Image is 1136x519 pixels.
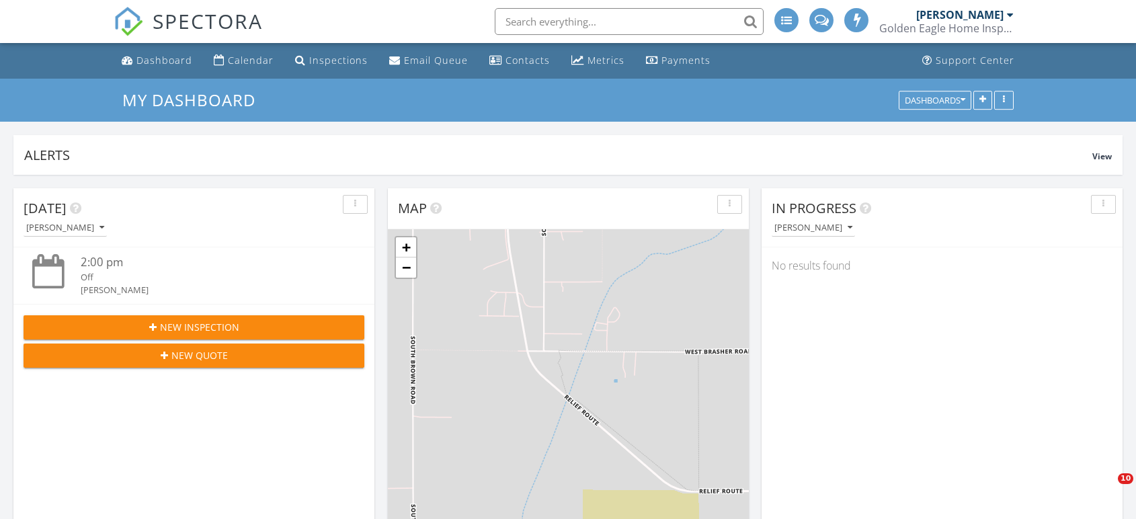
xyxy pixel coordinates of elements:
a: SPECTORA [114,18,263,46]
a: Contacts [484,48,555,73]
div: Alerts [24,146,1092,164]
div: Metrics [587,54,624,67]
div: No results found [762,247,1123,284]
div: Support Center [936,54,1014,67]
a: Metrics [566,48,630,73]
div: Email Queue [404,54,468,67]
button: [PERSON_NAME] [772,219,855,237]
a: Payments [641,48,716,73]
input: Search everything... [495,8,764,35]
a: Zoom in [396,237,416,257]
div: Payments [661,54,711,67]
div: [PERSON_NAME] [774,223,852,233]
span: 10 [1118,473,1133,484]
a: My Dashboard [122,89,267,111]
div: Dashboard [136,54,192,67]
span: Map [398,199,427,217]
button: New Quote [24,344,364,368]
button: Dashboards [899,91,971,110]
span: SPECTORA [153,7,263,35]
div: [PERSON_NAME] [916,8,1004,22]
div: Golden Eagle Home Inspection, LLC [879,22,1014,35]
div: Dashboards [905,95,965,105]
div: [PERSON_NAME] [81,284,336,296]
a: Dashboard [116,48,198,73]
a: Zoom out [396,257,416,278]
span: In Progress [772,199,856,217]
div: [PERSON_NAME] [26,223,104,233]
a: Email Queue [384,48,473,73]
button: New Inspection [24,315,364,340]
div: Contacts [505,54,550,67]
div: 2:00 pm [81,254,336,271]
span: New Quote [171,348,228,362]
a: Support Center [917,48,1020,73]
button: [PERSON_NAME] [24,219,107,237]
div: Off [81,271,336,284]
img: The Best Home Inspection Software - Spectora [114,7,143,36]
span: [DATE] [24,199,67,217]
a: Inspections [290,48,373,73]
div: Calendar [228,54,274,67]
iframe: Intercom live chat [1090,473,1123,506]
a: Calendar [208,48,279,73]
div: Inspections [309,54,368,67]
span: View [1092,151,1112,162]
span: New Inspection [160,320,239,334]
